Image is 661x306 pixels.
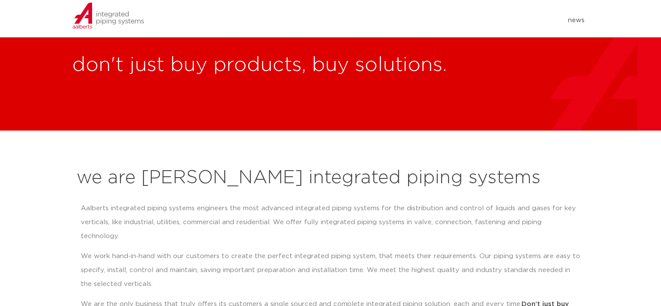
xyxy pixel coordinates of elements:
[190,13,585,27] nav: Menu
[81,202,581,243] p: Aalberts integrated piping systems engineers the most advanced integrated piping systems for the ...
[568,13,585,27] a: news
[81,249,581,291] p: We work hand-in-hand with our customers to create the perfect integrated piping system, that meet...
[76,168,585,188] h2: we are [PERSON_NAME] integrated piping systems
